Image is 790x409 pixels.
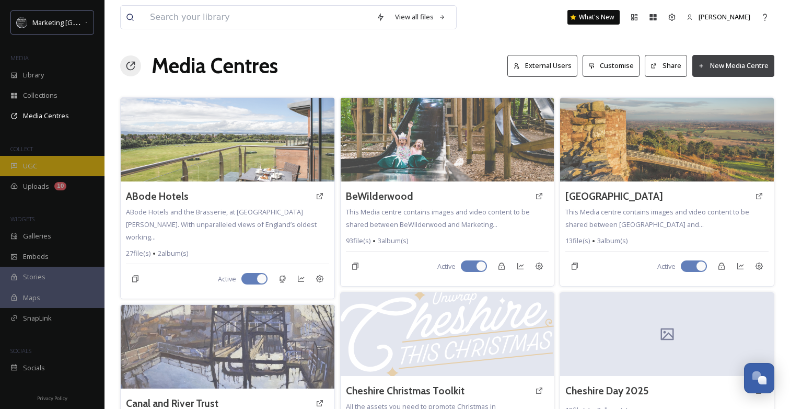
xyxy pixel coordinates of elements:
span: Socials [23,363,45,373]
a: Cheshire Day 2025 [565,383,648,399]
span: UGC [23,161,37,171]
span: ABode Hotels and the Brasserie, at [GEOGRAPHIC_DATA][PERSON_NAME]. With unparalleled views of Eng... [126,207,317,242]
h1: Media Centres [152,50,278,82]
span: Media Centres [23,111,69,121]
img: BeWILDerwood%20Cheshire_SlipperySlopes05_Image%20Property%20Of%20BeWILDerwood_Portrait.jpg [341,98,554,181]
span: 2 album(s) [158,248,188,258]
a: Privacy Policy [37,391,67,404]
a: Customise [583,55,645,76]
a: Cheshire Christmas Toolkit [346,383,464,399]
span: COLLECT [10,145,33,153]
span: Active [218,274,236,284]
a: View all files [390,7,451,27]
button: Open Chat [744,363,774,393]
a: External Users [507,55,583,76]
span: [PERSON_NAME] [699,12,750,21]
span: SnapLink [23,313,52,323]
span: Privacy Policy [37,395,67,402]
img: ACH-M%26E-Paddock-Balcony%2001.jpg [121,98,334,181]
a: ABode Hotels [126,189,189,204]
span: 3 album(s) [597,236,628,246]
span: 13 file(s) [565,236,590,246]
button: Customise [583,55,640,76]
a: What's New [567,10,620,25]
span: Galleries [23,231,51,241]
a: [PERSON_NAME] [681,7,756,27]
a: [GEOGRAPHIC_DATA] [565,189,663,204]
img: EH14689.jpg [560,98,774,181]
span: Stories [23,272,45,282]
span: Library [23,70,44,80]
span: This Media centre contains images and video content to be shared between BeWilderwood and Marketi... [346,207,530,229]
span: Active [437,262,456,271]
span: Uploads [23,181,49,191]
span: MEDIA [10,54,29,62]
img: MC-Logo-01.svg [17,17,27,28]
span: 93 file(s) [346,236,370,246]
span: This Media centre contains images and video content to be shared between [GEOGRAPHIC_DATA] and... [565,207,749,229]
span: Active [657,262,676,271]
span: 3 album(s) [378,236,408,246]
span: SOCIALS [10,347,31,355]
span: WIDGETS [10,215,34,223]
img: art.jpeg [121,305,334,389]
span: Collections [23,90,57,100]
input: Search your library [145,6,371,29]
span: Embeds [23,252,49,262]
a: BeWilderwood [346,189,413,204]
span: Maps [23,293,40,303]
button: Share [645,55,687,76]
img: VCC_Xmas24_Cheshire%20Mix.svg [341,292,554,376]
span: 27 file(s) [126,248,150,258]
button: New Media Centre [692,55,774,76]
div: 10 [54,182,66,190]
button: External Users [507,55,577,76]
span: Marketing [GEOGRAPHIC_DATA] [32,17,132,27]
